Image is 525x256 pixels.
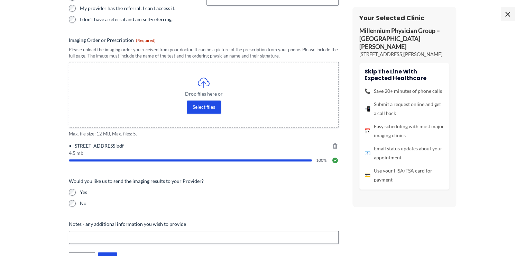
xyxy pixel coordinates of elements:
[365,144,444,162] li: Email status updates about your appointment
[359,51,449,58] p: [STREET_ADDRESS][PERSON_NAME]
[365,87,370,96] span: 📞
[365,104,370,113] span: 📲
[365,126,370,135] span: 📅
[83,91,324,96] span: Drop files here or
[69,37,339,44] label: Imaging Order or Prescription
[80,5,201,12] label: My provider has the referral; I can't access it.
[501,7,515,21] span: ×
[69,131,339,137] span: Max. file size: 12 MB, Max. files: 5.
[187,100,221,114] button: select files, imaging order or prescription(required)
[365,149,370,158] span: 📧
[359,27,449,51] p: Millennium Physician Group – [GEOGRAPHIC_DATA][PERSON_NAME]
[316,158,328,162] span: 100%
[365,122,444,140] li: Easy scheduling with most major imaging clinics
[69,221,339,228] label: Notes - any additional information you wish to provide
[136,38,156,43] span: (Required)
[365,166,444,184] li: Use your HSA/FSA card for payment
[365,87,444,96] li: Save 20+ minutes of phone calls
[365,68,444,81] h4: Skip the line with Expected Healthcare
[365,171,370,180] span: 💳
[69,178,204,185] legend: Would you like us to send the imaging results to your Provider?
[359,14,449,22] h3: Your Selected Clinic
[69,142,339,149] span: •-[STREET_ADDRESS]pdf
[80,189,339,196] label: Yes
[69,46,339,59] div: Please upload the imaging order you received from your doctor. It can be a picture of the prescri...
[69,151,339,156] span: 4.5 mb
[80,16,201,23] label: I don't have a referral and am self-referring.
[365,100,444,118] li: Submit a request online and get a call back
[80,200,339,207] label: No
